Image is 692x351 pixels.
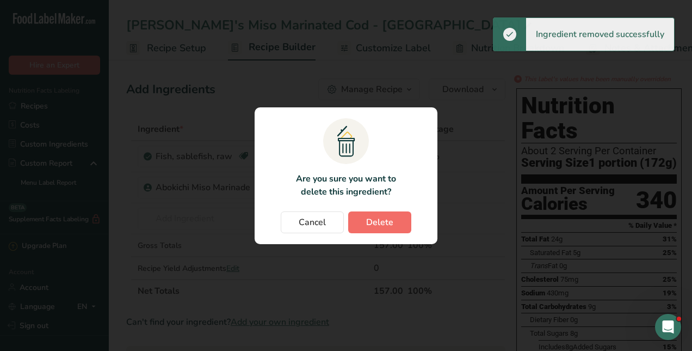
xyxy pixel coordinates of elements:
div: Ingredient removed successfully [526,18,674,51]
button: Delete [348,211,411,233]
span: Delete [366,216,393,229]
span: Cancel [299,216,326,229]
p: Are you sure you want to delete this ingredient? [289,172,402,198]
iframe: Intercom live chat [655,314,681,340]
button: Cancel [281,211,344,233]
